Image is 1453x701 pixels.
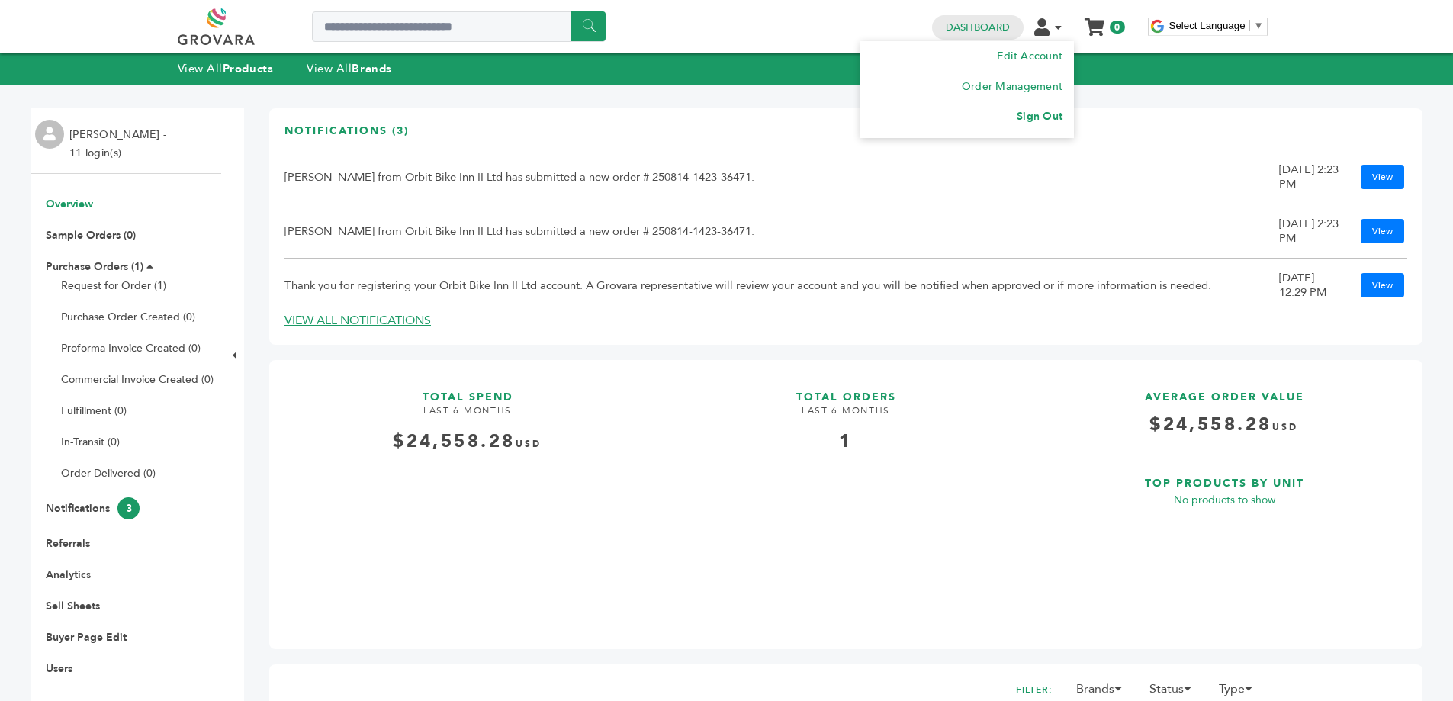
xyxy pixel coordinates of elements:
[663,375,1029,622] a: TOTAL ORDERS LAST 6 MONTHS 1
[1041,412,1407,449] h4: $24,558.28
[46,197,93,211] a: Overview
[307,61,392,76] a: View AllBrands
[1361,165,1404,189] a: View
[1361,219,1404,243] a: View
[223,61,273,76] strong: Products
[1041,461,1407,622] a: TOP PRODUCTS BY UNIT No products to show
[1279,217,1340,246] div: [DATE] 2:23 PM
[1110,21,1124,34] span: 0
[61,278,166,293] a: Request for Order (1)
[663,404,1029,429] h4: LAST 6 MONTHS
[61,310,195,324] a: Purchase Order Created (0)
[663,429,1029,455] div: 1
[61,435,120,449] a: In-Transit (0)
[69,126,170,162] li: [PERSON_NAME] - 11 login(s)
[1169,20,1264,31] a: Select Language​
[46,661,72,676] a: Users
[962,79,1063,94] a: Order Management
[284,404,651,429] h4: LAST 6 MONTHS
[516,438,542,450] span: USD
[61,466,156,481] a: Order Delivered (0)
[178,61,274,76] a: View AllProducts
[61,372,214,387] a: Commercial Invoice Created (0)
[46,568,91,582] a: Analytics
[61,341,201,355] a: Proforma Invoice Created (0)
[1361,273,1404,297] a: View
[1272,421,1299,433] span: USD
[946,21,1010,34] a: Dashboard
[284,124,409,150] h3: Notifications (3)
[46,536,90,551] a: Referrals
[1254,20,1264,31] span: ▼
[46,259,143,274] a: Purchase Orders (1)
[997,49,1062,63] a: Edit Account
[284,375,651,405] h3: TOTAL SPEND
[663,375,1029,405] h3: TOTAL ORDERS
[1279,162,1340,191] div: [DATE] 2:23 PM
[284,150,1279,204] td: [PERSON_NAME] from Orbit Bike Inn II Ltd has submitted a new order # 250814-1423-36471.
[1041,375,1407,449] a: AVERAGE ORDER VALUE $24,558.28USD
[1169,20,1246,31] span: Select Language
[1279,271,1340,300] div: [DATE] 12:29 PM
[46,630,127,645] a: Buyer Page Edit
[1041,461,1407,491] h3: TOP PRODUCTS BY UNIT
[352,61,391,76] strong: Brands
[46,501,140,516] a: Notifications3
[46,228,136,243] a: Sample Orders (0)
[284,259,1279,313] td: Thank you for registering your Orbit Bike Inn II Ltd account. A Grovara representative will revie...
[1017,109,1062,124] a: Sign Out
[61,404,127,418] a: Fulfillment (0)
[1041,375,1407,405] h3: AVERAGE ORDER VALUE
[1085,14,1103,30] a: My Cart
[46,599,100,613] a: Sell Sheets
[35,120,64,149] img: profile.png
[117,497,140,519] span: 3
[284,204,1279,259] td: [PERSON_NAME] from Orbit Bike Inn II Ltd has submitted a new order # 250814-1423-36471.
[1016,680,1053,700] h2: FILTER:
[284,312,431,329] a: VIEW ALL NOTIFICATIONS
[1041,491,1407,510] p: No products to show
[312,11,606,42] input: Search a product or brand...
[284,375,651,622] a: TOTAL SPEND LAST 6 MONTHS $24,558.28USD
[284,429,651,455] div: $24,558.28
